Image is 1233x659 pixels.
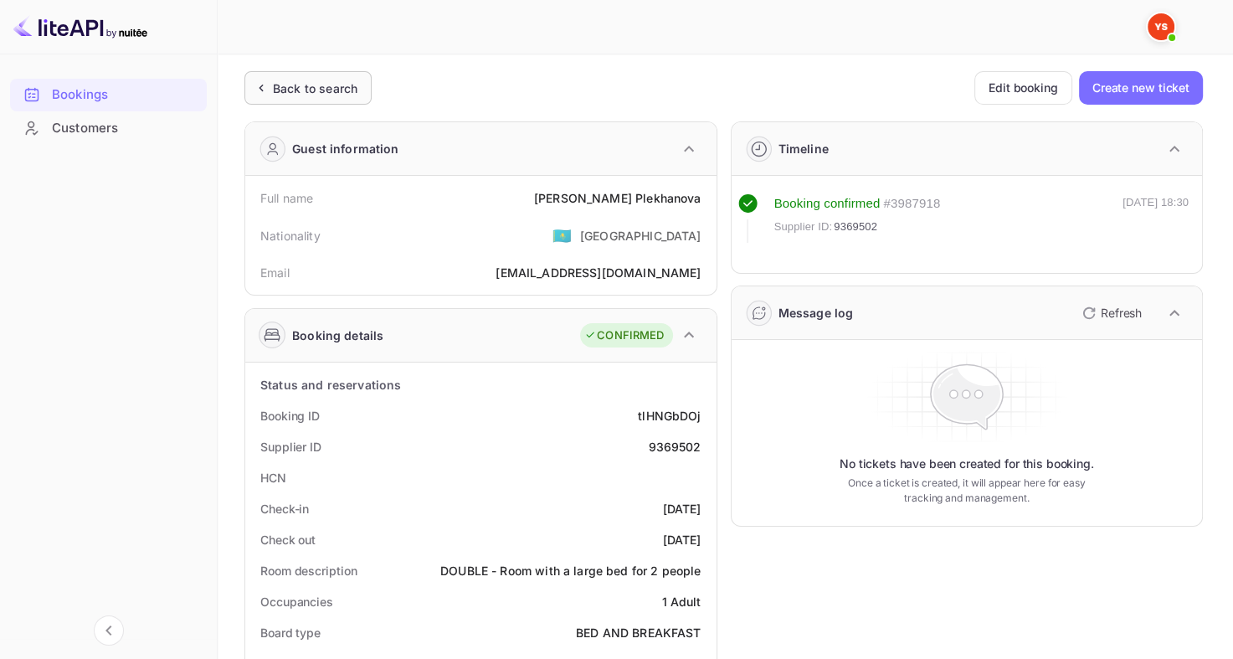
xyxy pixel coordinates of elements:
[778,140,829,157] div: Timeline
[10,112,207,145] div: Customers
[260,593,333,610] div: Occupancies
[534,189,701,207] div: [PERSON_NAME] Plekhanova
[584,327,664,344] div: CONFIRMED
[260,264,290,281] div: Email
[552,220,572,250] span: United States
[260,227,321,245] div: Nationality
[94,615,124,646] button: Collapse navigation
[834,219,877,235] span: 9369502
[260,500,309,517] div: Check-in
[496,264,701,281] div: [EMAIL_ADDRESS][DOMAIN_NAME]
[260,376,401,394] div: Status and reservations
[260,562,357,579] div: Room description
[576,624,701,641] div: BED AND BREAKFAST
[1101,304,1142,322] p: Refresh
[840,476,1092,506] p: Once a ticket is created, it will appear here for easy tracking and management.
[580,227,701,245] div: [GEOGRAPHIC_DATA]
[661,593,701,610] div: 1 Adult
[663,500,701,517] div: [DATE]
[273,80,357,97] div: Back to search
[52,85,198,105] div: Bookings
[1072,300,1148,327] button: Refresh
[778,304,854,322] div: Message log
[292,327,383,344] div: Booking details
[292,140,399,157] div: Guest information
[260,189,313,207] div: Full name
[10,112,207,143] a: Customers
[883,194,940,214] div: # 3987918
[663,531,701,548] div: [DATE]
[440,562,701,579] div: DOUBLE - Room with a large bed for 2 people
[260,624,321,641] div: Board type
[52,119,198,138] div: Customers
[648,438,701,456] div: 9369502
[10,79,207,111] div: Bookings
[840,456,1094,472] p: No tickets have been created for this booking.
[260,438,321,456] div: Supplier ID
[1148,13,1174,40] img: Yandex Support
[774,194,881,214] div: Booking confirmed
[974,71,1072,105] button: Edit booking
[260,531,316,548] div: Check out
[1079,71,1203,105] button: Create new ticket
[260,407,320,425] div: Booking ID
[260,469,286,487] div: HCN
[638,407,701,425] div: tlHNGbDOj
[10,79,207,110] a: Bookings
[1123,194,1189,243] div: [DATE] 18:30
[13,13,147,40] img: LiteAPI logo
[774,219,833,235] span: Supplier ID:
